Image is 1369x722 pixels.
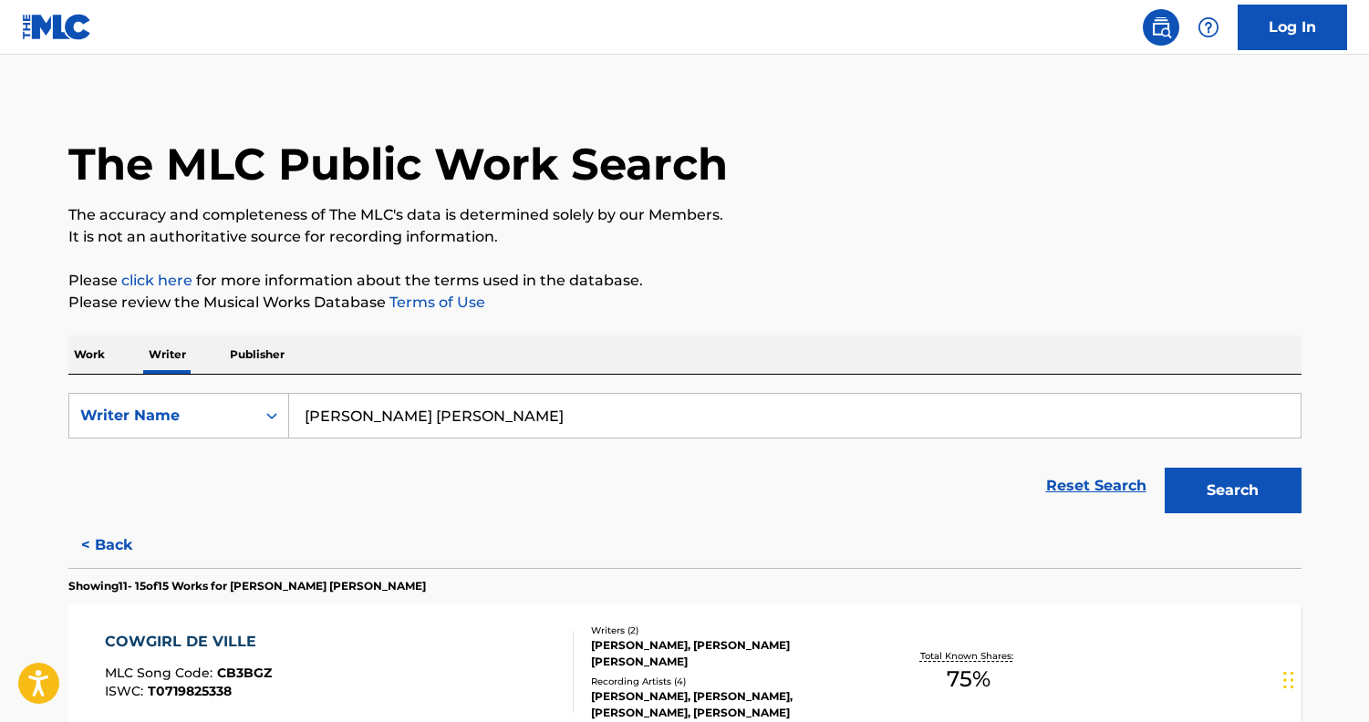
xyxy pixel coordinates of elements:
[591,637,866,670] div: [PERSON_NAME], [PERSON_NAME] [PERSON_NAME]
[105,665,217,681] span: MLC Song Code :
[224,335,290,374] p: Publisher
[68,226,1302,248] p: It is not an authoritative source for recording information.
[1165,468,1302,513] button: Search
[1198,16,1219,38] img: help
[68,522,178,568] button: < Back
[121,272,192,289] a: click here
[1037,466,1156,506] a: Reset Search
[80,405,244,427] div: Writer Name
[386,294,485,311] a: Terms of Use
[1278,634,1369,722] iframe: Chat Widget
[105,631,272,653] div: COWGIRL DE VILLE
[217,665,272,681] span: CB3BGZ
[947,663,990,696] span: 75 %
[22,14,92,40] img: MLC Logo
[68,292,1302,314] p: Please review the Musical Works Database
[68,270,1302,292] p: Please for more information about the terms used in the database.
[920,649,1018,663] p: Total Known Shares:
[68,137,728,191] h1: The MLC Public Work Search
[591,624,866,637] div: Writers ( 2 )
[68,578,426,594] p: Showing 11 - 15 of 15 Works for [PERSON_NAME] [PERSON_NAME]
[591,688,866,721] div: [PERSON_NAME], [PERSON_NAME], [PERSON_NAME], [PERSON_NAME]
[68,393,1302,522] form: Search Form
[148,683,232,699] span: T0719825338
[105,683,148,699] span: ISWC :
[1283,653,1294,707] div: Drag
[1238,5,1347,50] a: Log In
[143,335,192,374] p: Writer
[1143,9,1179,46] a: Public Search
[68,204,1302,226] p: The accuracy and completeness of The MLC's data is determined solely by our Members.
[68,335,110,374] p: Work
[1150,16,1172,38] img: search
[591,675,866,688] div: Recording Artists ( 4 )
[1190,9,1227,46] div: Help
